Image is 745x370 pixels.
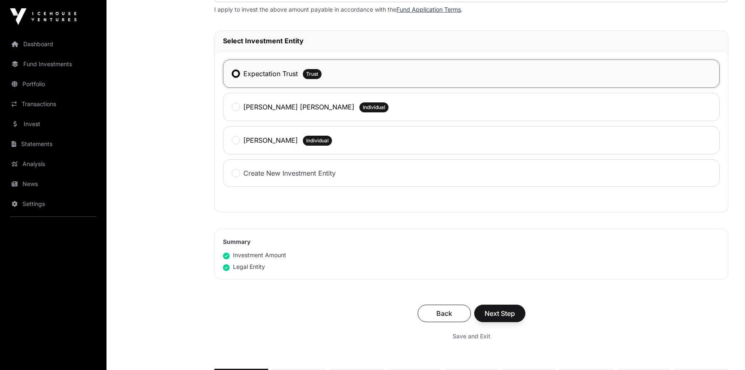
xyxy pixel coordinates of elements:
[243,69,298,79] label: Expectation Trust
[243,168,336,178] label: Create New Investment Entity
[7,95,100,113] a: Transactions
[396,6,461,13] a: Fund Application Terms
[485,308,515,318] span: Next Step
[223,251,286,259] div: Investment Amount
[243,135,298,145] label: [PERSON_NAME]
[7,55,100,73] a: Fund Investments
[7,115,100,133] a: Invest
[7,155,100,173] a: Analysis
[214,5,728,14] p: I apply to invest the above amount payable in accordance with the .
[7,175,100,193] a: News
[223,36,720,46] h2: Select Investment Entity
[363,104,385,111] span: Individual
[306,71,318,77] span: Trust
[7,195,100,213] a: Settings
[10,8,77,25] img: Icehouse Ventures Logo
[7,35,100,53] a: Dashboard
[428,308,460,318] span: Back
[418,305,471,322] button: Back
[7,135,100,153] a: Statements
[223,263,265,271] div: Legal Entity
[703,330,745,370] iframe: Chat Widget
[443,329,500,344] button: Save and Exit
[306,137,329,144] span: Individual
[453,332,490,340] span: Save and Exit
[474,305,525,322] button: Next Step
[223,238,720,246] h2: Summary
[7,75,100,93] a: Portfolio
[243,102,354,112] label: [PERSON_NAME] [PERSON_NAME]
